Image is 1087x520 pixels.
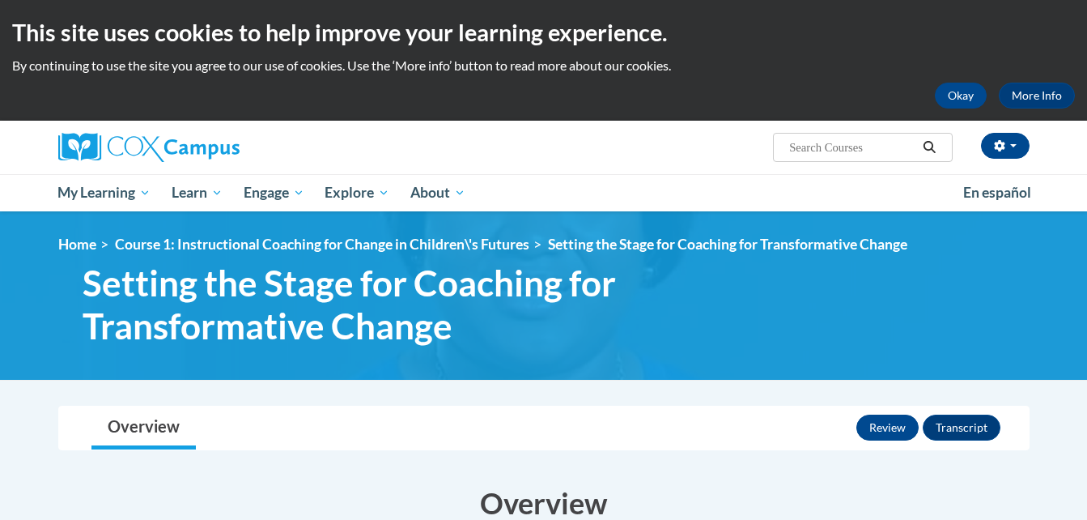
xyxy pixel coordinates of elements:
[244,183,304,202] span: Engage
[172,183,223,202] span: Learn
[91,407,196,450] a: Overview
[161,174,233,211] a: Learn
[856,415,919,441] button: Review
[58,133,366,162] a: Cox Campus
[314,174,400,211] a: Explore
[410,183,465,202] span: About
[34,174,1054,211] div: Main menu
[953,176,1042,210] a: En español
[48,174,162,211] a: My Learning
[115,236,529,253] a: Course 1: Instructional Coaching for Change in Children\'s Futures
[999,83,1075,109] a: More Info
[325,183,389,202] span: Explore
[12,16,1075,49] h2: This site uses cookies to help improve your learning experience.
[923,415,1000,441] button: Transcript
[233,174,315,211] a: Engage
[57,183,151,202] span: My Learning
[400,174,476,211] a: About
[83,262,641,347] span: Setting the Stage for Coaching for Transformative Change
[917,138,941,157] button: Search
[963,184,1031,201] span: En español
[788,138,917,157] input: Search Courses
[935,83,987,109] button: Okay
[58,236,96,253] a: Home
[12,57,1075,75] p: By continuing to use the site you agree to our use of cookies. Use the ‘More info’ button to read...
[58,133,240,162] img: Cox Campus
[981,133,1030,159] button: Account Settings
[548,236,907,253] span: Setting the Stage for Coaching for Transformative Change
